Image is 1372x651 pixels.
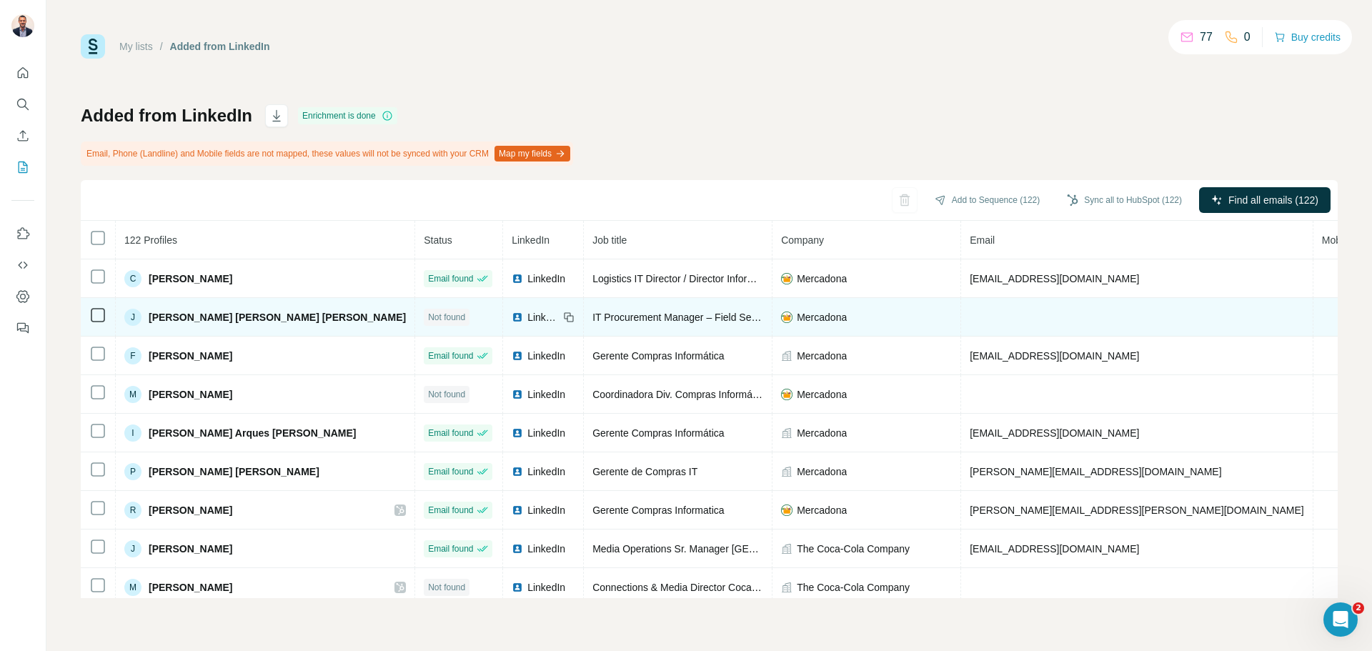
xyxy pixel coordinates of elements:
[11,123,34,149] button: Enrich CSV
[149,464,319,479] span: [PERSON_NAME] [PERSON_NAME]
[124,540,141,557] div: J
[1322,234,1351,246] span: Mobile
[592,466,697,477] span: Gerente de Compras IT
[781,312,792,323] img: company-logo
[11,221,34,247] button: Use Surfe on LinkedIn
[512,466,523,477] img: LinkedIn logo
[925,189,1050,211] button: Add to Sequence (122)
[797,349,847,363] span: Mercadona
[781,234,824,246] span: Company
[970,273,1139,284] span: [EMAIL_ADDRESS][DOMAIN_NAME]
[81,104,252,127] h1: Added from LinkedIn
[592,505,724,516] span: Gerente Compras Informatica
[527,387,565,402] span: LinkedIn
[592,427,724,439] span: Gerente Compras Informática
[592,543,835,555] span: Media Operations Sr. Manager [GEOGRAPHIC_DATA]
[781,505,792,516] img: company-logo
[428,272,473,285] span: Email found
[797,426,847,440] span: Mercadona
[124,386,141,403] div: M
[81,34,105,59] img: Surfe Logo
[1323,602,1358,637] iframe: Intercom live chat
[119,41,153,52] a: My lists
[1228,193,1318,207] span: Find all emails (122)
[797,387,847,402] span: Mercadona
[149,272,232,286] span: [PERSON_NAME]
[124,234,177,246] span: 122 Profiles
[970,350,1139,362] span: [EMAIL_ADDRESS][DOMAIN_NAME]
[797,542,910,556] span: The Coca-Cola Company
[797,464,847,479] span: Mercadona
[970,505,1304,516] span: [PERSON_NAME][EMAIL_ADDRESS][PERSON_NAME][DOMAIN_NAME]
[512,350,523,362] img: LinkedIn logo
[428,504,473,517] span: Email found
[298,107,397,124] div: Enrichment is done
[149,503,232,517] span: [PERSON_NAME]
[797,580,910,595] span: The Coca-Cola Company
[11,14,34,37] img: Avatar
[124,579,141,596] div: M
[11,60,34,86] button: Quick start
[512,427,523,439] img: LinkedIn logo
[149,349,232,363] span: [PERSON_NAME]
[1353,602,1364,614] span: 2
[797,272,847,286] span: Mercadona
[781,273,792,284] img: company-logo
[11,91,34,117] button: Search
[970,466,1221,477] span: [PERSON_NAME][EMAIL_ADDRESS][DOMAIN_NAME]
[428,349,473,362] span: Email found
[124,309,141,326] div: J
[11,315,34,341] button: Feedback
[11,252,34,278] button: Use Surfe API
[527,349,565,363] span: LinkedIn
[527,310,559,324] span: LinkedIn
[428,581,465,594] span: Not found
[1274,27,1341,47] button: Buy credits
[124,270,141,287] div: C
[81,141,573,166] div: Email, Phone (Landline) and Mobile fields are not mapped, these values will not be synced with yo...
[494,146,570,161] button: Map my fields
[527,426,565,440] span: LinkedIn
[1057,189,1192,211] button: Sync all to HubSpot (122)
[527,580,565,595] span: LinkedIn
[592,273,819,284] span: Logistics IT Director / Director Informática Logística
[527,542,565,556] span: LinkedIn
[1244,29,1251,46] p: 0
[512,505,523,516] img: LinkedIn logo
[592,350,724,362] span: Gerente Compras Informática
[124,463,141,480] div: P
[428,311,465,324] span: Not found
[797,503,847,517] span: Mercadona
[124,424,141,442] div: I
[970,427,1139,439] span: [EMAIL_ADDRESS][DOMAIN_NAME]
[1199,187,1331,213] button: Find all emails (122)
[11,154,34,180] button: My lists
[527,503,565,517] span: LinkedIn
[797,310,847,324] span: Mercadona
[512,543,523,555] img: LinkedIn logo
[512,234,550,246] span: LinkedIn
[424,234,452,246] span: Status
[149,310,406,324] span: [PERSON_NAME] [PERSON_NAME] [PERSON_NAME]
[512,312,523,323] img: LinkedIn logo
[428,542,473,555] span: Email found
[512,389,523,400] img: LinkedIn logo
[1200,29,1213,46] p: 77
[428,465,473,478] span: Email found
[592,312,864,323] span: IT Procurement Manager – Field Service Management (FSM)
[428,427,473,439] span: Email found
[527,464,565,479] span: LinkedIn
[527,272,565,286] span: LinkedIn
[592,582,803,593] span: Connections & Media Director Coca-Cola Iberia
[428,388,465,401] span: Not found
[512,273,523,284] img: LinkedIn logo
[124,502,141,519] div: R
[170,39,270,54] div: Added from LinkedIn
[970,234,995,246] span: Email
[781,389,792,400] img: company-logo
[11,284,34,309] button: Dashboard
[592,389,768,400] span: Coordinadora Div. Compras Informática
[149,387,232,402] span: [PERSON_NAME]
[970,543,1139,555] span: [EMAIL_ADDRESS][DOMAIN_NAME]
[512,582,523,593] img: LinkedIn logo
